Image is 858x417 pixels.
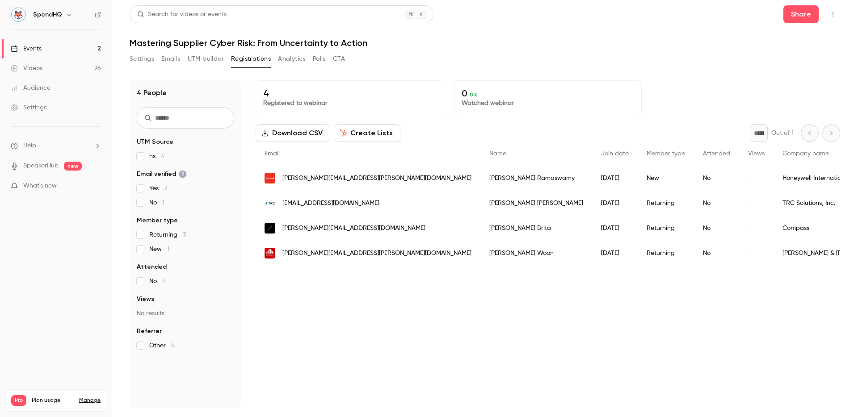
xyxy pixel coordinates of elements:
[470,92,478,98] span: 0 %
[137,10,227,19] div: Search for videos or events
[480,216,592,241] div: [PERSON_NAME] Brita
[23,141,36,150] span: Help
[149,341,175,350] span: Other
[638,166,694,191] div: New
[161,153,164,159] span: 4
[313,52,326,66] button: Polls
[90,182,101,190] iframe: Noticeable Trigger
[783,5,819,23] button: Share
[782,150,829,157] span: Company name
[265,248,275,259] img: cushwake.com
[282,199,379,208] span: [EMAIL_ADDRESS][DOMAIN_NAME]
[694,191,739,216] div: No
[11,103,46,112] div: Settings
[149,198,164,207] span: No
[11,8,25,22] img: SpendHQ
[188,52,224,66] button: UTM builder
[11,44,42,53] div: Events
[694,241,739,266] div: No
[739,241,774,266] div: -
[748,150,765,157] span: Views
[162,278,166,284] span: 4
[462,99,634,108] p: Watched webinar
[137,327,162,336] span: Referrer
[79,397,101,404] a: Manage
[489,150,506,157] span: Name
[137,309,234,318] p: No results
[282,174,471,183] span: [PERSON_NAME][EMAIL_ADDRESS][PERSON_NAME][DOMAIN_NAME]
[480,166,592,191] div: [PERSON_NAME] Ramaswamy
[278,52,306,66] button: Analytics
[263,88,436,99] p: 4
[265,223,275,234] img: compass.com
[171,342,175,349] span: 4
[162,200,164,206] span: 1
[739,191,774,216] div: -
[265,198,275,208] img: trccompanies.com
[11,64,42,73] div: Videos
[256,124,330,142] button: Download CSV
[137,295,154,304] span: Views
[282,224,425,233] span: [PERSON_NAME][EMAIL_ADDRESS][DOMAIN_NAME]
[161,52,180,66] button: Emails
[23,181,57,191] span: What's new
[480,241,592,266] div: [PERSON_NAME] Woon
[638,216,694,241] div: Returning
[11,141,101,150] li: help-dropdown-opener
[130,38,840,48] h1: Mastering Supplier Cyber Risk: From Uncertainty to Action
[64,162,82,171] span: new
[694,166,739,191] div: No
[23,161,59,171] a: SpeakerHub
[231,52,271,66] button: Registrations
[183,232,186,238] span: 3
[149,230,186,239] span: Returning
[265,150,280,157] span: Email
[137,216,178,225] span: Member type
[265,173,275,183] img: honeywell.com
[592,191,638,216] div: [DATE]
[149,277,166,286] span: No
[480,191,592,216] div: [PERSON_NAME] [PERSON_NAME]
[601,150,629,157] span: Join date
[149,152,164,161] span: hs
[739,216,774,241] div: -
[771,129,794,138] p: Out of 1
[32,397,74,404] span: Plan usage
[167,246,169,252] span: 1
[130,52,154,66] button: Settings
[164,185,167,192] span: 3
[149,245,169,254] span: New
[638,241,694,266] div: Returning
[11,395,26,406] span: Pro
[592,166,638,191] div: [DATE]
[462,88,634,99] p: 0
[647,150,685,157] span: Member type
[137,88,167,98] h1: 4 People
[592,241,638,266] div: [DATE]
[282,249,471,258] span: [PERSON_NAME][EMAIL_ADDRESS][PERSON_NAME][DOMAIN_NAME]
[137,138,234,350] section: facet-groups
[137,263,167,271] span: Attended
[11,83,50,92] div: Audience
[638,191,694,216] div: Returning
[739,166,774,191] div: -
[333,52,345,66] button: CTA
[703,150,730,157] span: Attended
[149,184,167,193] span: Yes
[334,124,400,142] button: Create Lists
[592,216,638,241] div: [DATE]
[263,99,436,108] p: Registered to webinar
[137,170,187,179] span: Email verified
[33,10,62,19] h6: SpendHQ
[137,138,173,146] span: UTM Source
[694,216,739,241] div: No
